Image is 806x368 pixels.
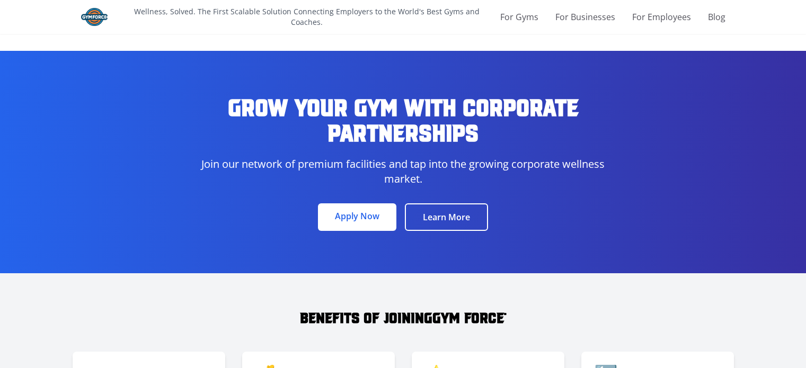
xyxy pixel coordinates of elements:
[200,93,607,144] h1: Grow Your Gym with Corporate Partnerships
[318,203,396,231] a: Apply Now
[632,11,691,23] a: For Employees
[73,307,734,326] h2: Benefits of Joining
[81,8,108,26] img: Gym Force Logo
[118,6,496,28] p: Wellness, Solved. The First Scalable Solution Connecting Employers to the World's Best Gyms and C...
[555,11,615,23] a: For Businesses
[708,11,725,23] a: Blog
[432,309,504,325] span: Gym Force
[500,11,538,23] a: For Gyms
[504,311,507,318] span: ®
[200,157,607,186] p: Join our network of premium facilities and tap into the growing corporate wellness market.
[405,203,488,231] a: Learn More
